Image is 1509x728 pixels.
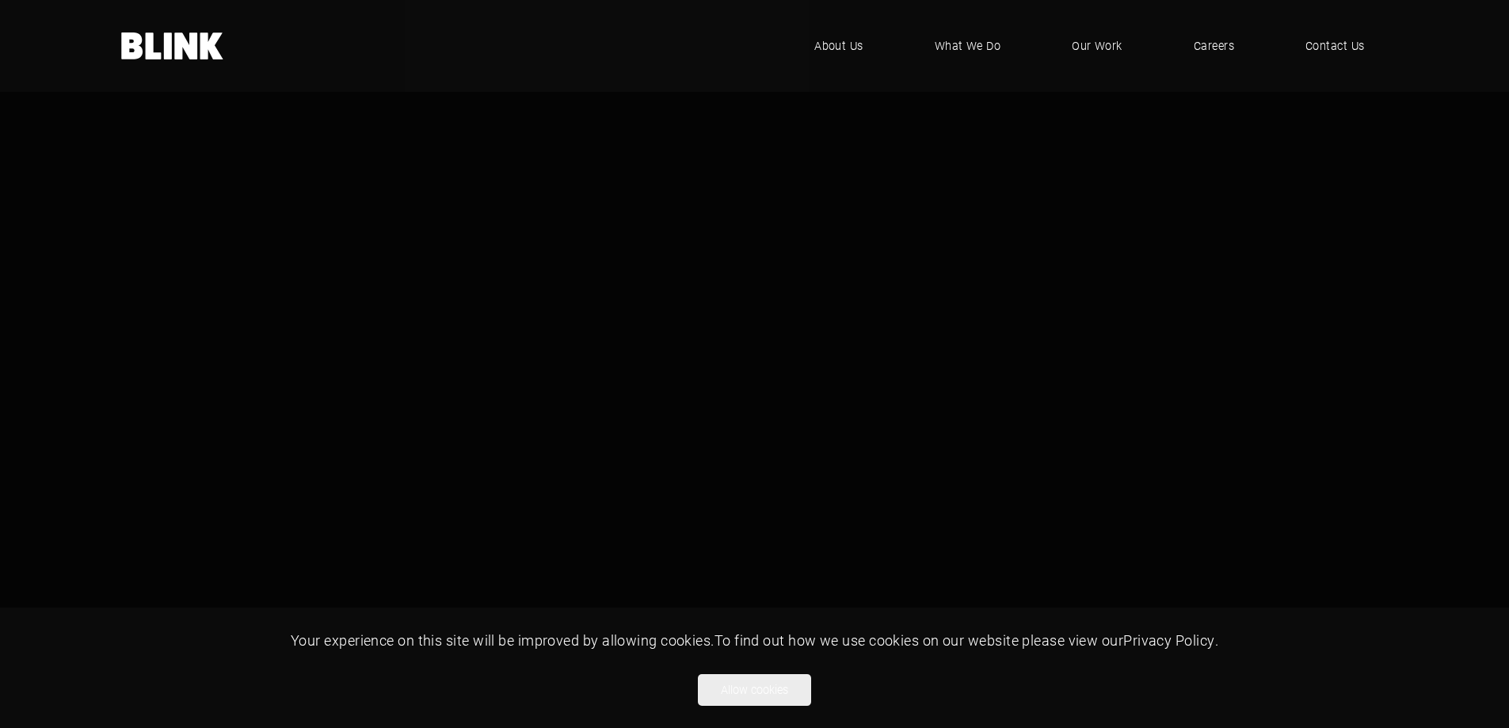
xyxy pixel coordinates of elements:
button: Allow cookies [698,674,811,706]
a: Privacy Policy [1123,631,1214,650]
span: About Us [814,37,863,55]
a: About Us [791,22,887,70]
a: What We Do [911,22,1025,70]
span: Your experience on this site will be improved by allowing cookies. To find out how we use cookies... [291,631,1218,650]
span: Our Work [1072,37,1122,55]
span: What We Do [935,37,1001,55]
a: Careers [1170,22,1258,70]
a: Our Work [1048,22,1146,70]
a: Contact Us [1282,22,1389,70]
span: Careers [1194,37,1234,55]
a: Home [121,32,224,59]
span: Contact Us [1305,37,1365,55]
